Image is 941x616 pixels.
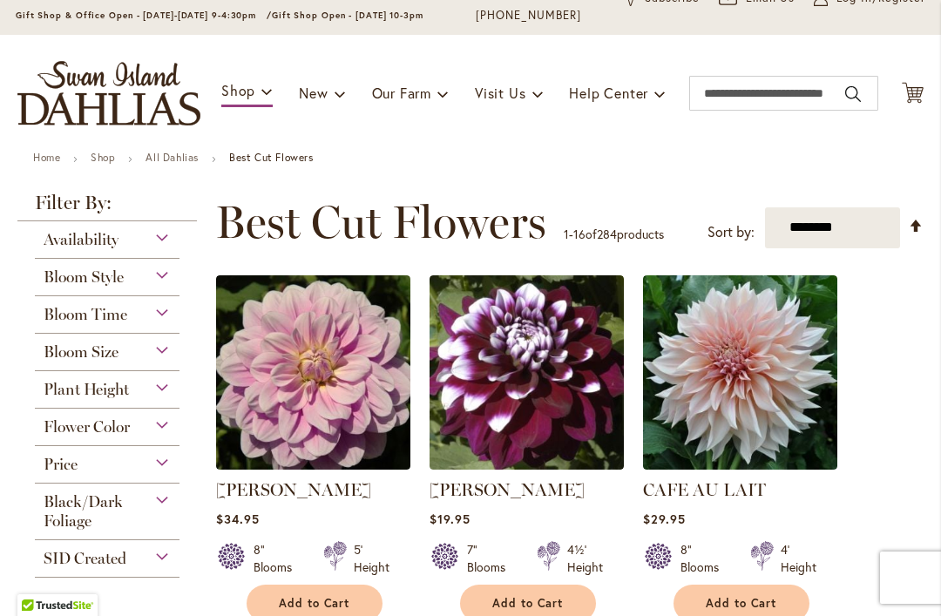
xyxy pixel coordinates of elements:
div: 7" Blooms [467,541,516,576]
a: All Dahlias [146,151,199,164]
span: 284 [597,226,617,242]
img: Randi Dawn [216,275,410,470]
a: CAFE AU LAIT [643,479,766,500]
a: Randi Dawn [216,457,410,473]
span: Visit Us [475,84,525,102]
span: Add to Cart [492,596,564,611]
span: Bloom Size [44,342,118,362]
p: - of products [564,220,664,248]
span: Availability [44,230,118,249]
a: [PERSON_NAME] [216,479,371,500]
strong: Filter By: [17,193,197,221]
strong: Best Cut Flowers [229,151,314,164]
span: Price [44,455,78,474]
a: [PHONE_NUMBER] [476,7,581,24]
a: [PERSON_NAME] [430,479,585,500]
span: Our Farm [372,84,431,102]
span: Plant Height [44,380,129,399]
span: Add to Cart [706,596,777,611]
span: $34.95 [216,511,260,527]
label: Sort by: [707,216,755,248]
span: Shop [221,81,255,99]
div: 4' Height [781,541,816,576]
span: $29.95 [643,511,686,527]
span: Bloom Time [44,305,127,324]
span: 16 [573,226,586,242]
iframe: Launch Accessibility Center [13,554,62,603]
span: 1 [564,226,569,242]
div: 8" Blooms [680,541,729,576]
div: 8" Blooms [254,541,302,576]
span: Flower Color [44,417,130,437]
span: Add to Cart [279,596,350,611]
a: Shop [91,151,115,164]
span: $19.95 [430,511,470,527]
img: Café Au Lait [643,275,837,470]
span: Gift Shop Open - [DATE] 10-3pm [272,10,423,21]
a: Home [33,151,60,164]
span: SID Created [44,549,126,568]
img: Ryan C [430,275,624,470]
span: Gift Shop & Office Open - [DATE]-[DATE] 9-4:30pm / [16,10,272,21]
span: Black/Dark Foliage [44,492,123,531]
a: Café Au Lait [643,457,837,473]
div: 5' Height [354,541,389,576]
span: Bloom Style [44,267,124,287]
div: 4½' Height [567,541,603,576]
a: Ryan C [430,457,624,473]
a: store logo [17,61,200,125]
span: Best Cut Flowers [215,196,546,248]
span: Help Center [569,84,648,102]
span: New [299,84,328,102]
